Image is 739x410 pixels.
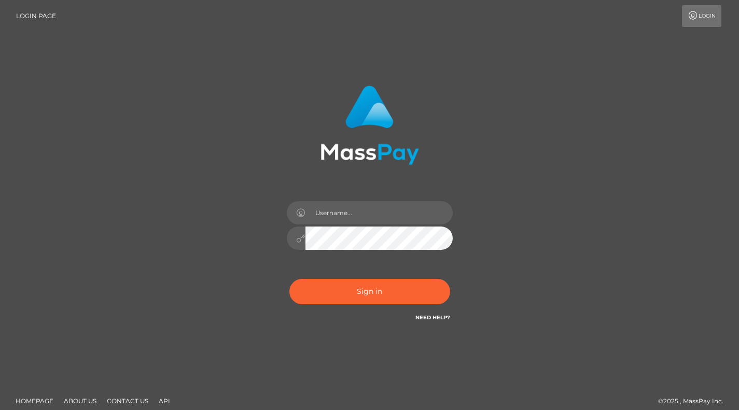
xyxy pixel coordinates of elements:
a: Need Help? [415,314,450,321]
a: API [155,393,174,409]
a: Login Page [16,5,56,27]
a: About Us [60,393,101,409]
a: Contact Us [103,393,152,409]
button: Sign in [289,279,450,304]
img: MassPay Login [320,86,419,165]
input: Username... [305,201,453,224]
a: Homepage [11,393,58,409]
a: Login [682,5,721,27]
div: © 2025 , MassPay Inc. [658,395,731,407]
